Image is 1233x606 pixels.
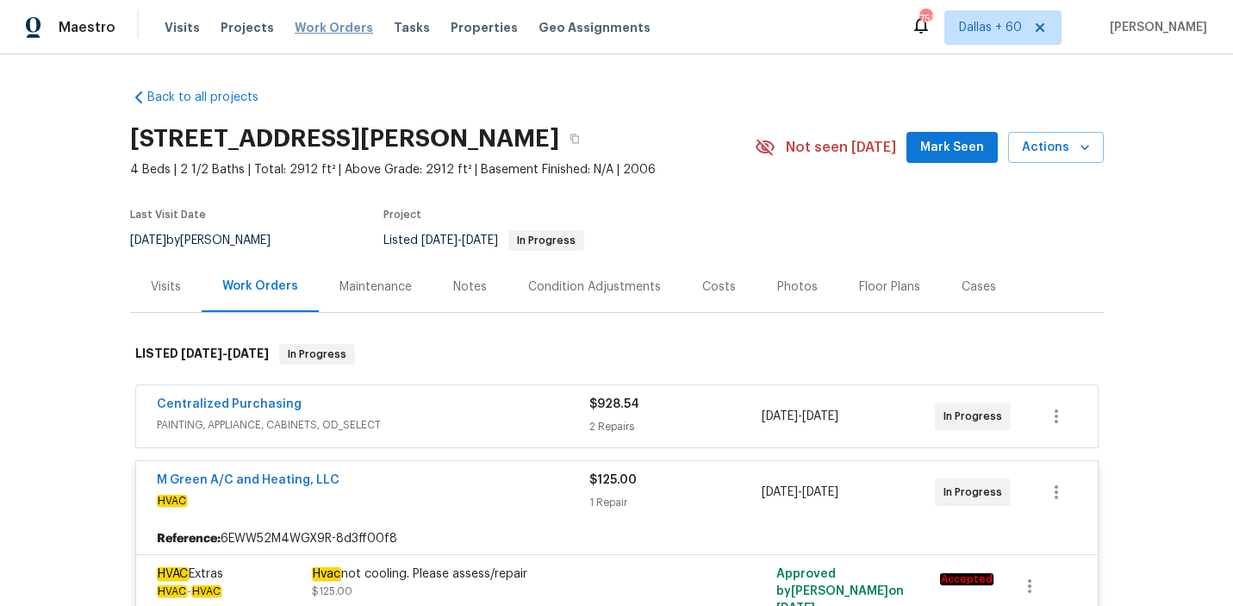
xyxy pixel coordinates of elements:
span: [DATE] [462,234,498,247]
em: Hvac [312,567,341,581]
div: 2 Repairs [589,418,763,435]
span: In Progress [943,408,1009,425]
span: Geo Assignments [539,19,651,36]
span: Tasks [394,22,430,34]
span: In Progress [281,346,353,363]
span: - [157,586,221,597]
div: Photos [777,278,818,296]
span: Last Visit Date [130,209,206,220]
button: Copy Address [559,123,590,154]
em: Accepted [940,573,993,585]
em: HVAC [157,585,187,597]
span: PAINTING, APPLIANCE, CABINETS, OD_SELECT [157,416,589,434]
span: Dallas + 60 [959,19,1022,36]
span: $125.00 [589,474,637,486]
div: Work Orders [222,278,298,295]
span: [PERSON_NAME] [1103,19,1207,36]
span: Mark Seen [920,137,984,159]
button: Mark Seen [906,132,998,164]
span: [DATE] [802,410,838,422]
div: by [PERSON_NAME] [130,230,291,251]
span: - [181,347,269,359]
h2: [STREET_ADDRESS][PERSON_NAME] [130,130,559,147]
div: 751 [919,10,931,28]
span: [DATE] [181,347,222,359]
span: [DATE] [130,234,166,247]
span: - [421,234,498,247]
a: Back to all projects [130,89,296,106]
span: - [762,484,838,501]
div: Cases [962,278,996,296]
span: 4 Beds | 2 1/2 Baths | Total: 2912 ft² | Above Grade: 2912 ft² | Basement Finished: N/A | 2006 [130,161,755,178]
button: Actions [1008,132,1104,164]
div: Notes [453,278,487,296]
span: Not seen [DATE] [786,139,896,156]
span: Work Orders [295,19,373,36]
span: Actions [1022,137,1090,159]
div: Floor Plans [859,278,920,296]
div: not cooling. Please assess/repair [312,565,689,583]
div: Maintenance [339,278,412,296]
span: [DATE] [802,486,838,498]
span: In Progress [510,235,582,246]
span: - [762,408,838,425]
span: Properties [451,19,518,36]
a: Centralized Purchasing [157,398,302,410]
h6: LISTED [135,344,269,365]
b: Reference: [157,530,221,547]
div: 1 Repair [589,494,763,511]
span: Project [383,209,421,220]
span: [DATE] [762,410,798,422]
div: Costs [702,278,736,296]
span: $125.00 [312,586,352,597]
span: Projects [221,19,274,36]
span: Extras [157,567,223,581]
div: Condition Adjustments [528,278,661,296]
div: Visits [151,278,181,296]
span: Visits [165,19,200,36]
div: 6EWW52M4WGX9R-8d3ff00f8 [136,523,1098,554]
div: LISTED [DATE]-[DATE]In Progress [130,327,1104,382]
em: HVAC [157,495,187,507]
span: [DATE] [762,486,798,498]
span: In Progress [943,484,1009,501]
span: [DATE] [227,347,269,359]
em: HVAC [157,567,189,581]
em: HVAC [191,585,221,597]
span: $928.54 [589,398,639,410]
span: [DATE] [421,234,458,247]
span: Listed [383,234,584,247]
span: Maestro [59,19,115,36]
a: M Green A/C and Heating, LLC [157,474,339,486]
